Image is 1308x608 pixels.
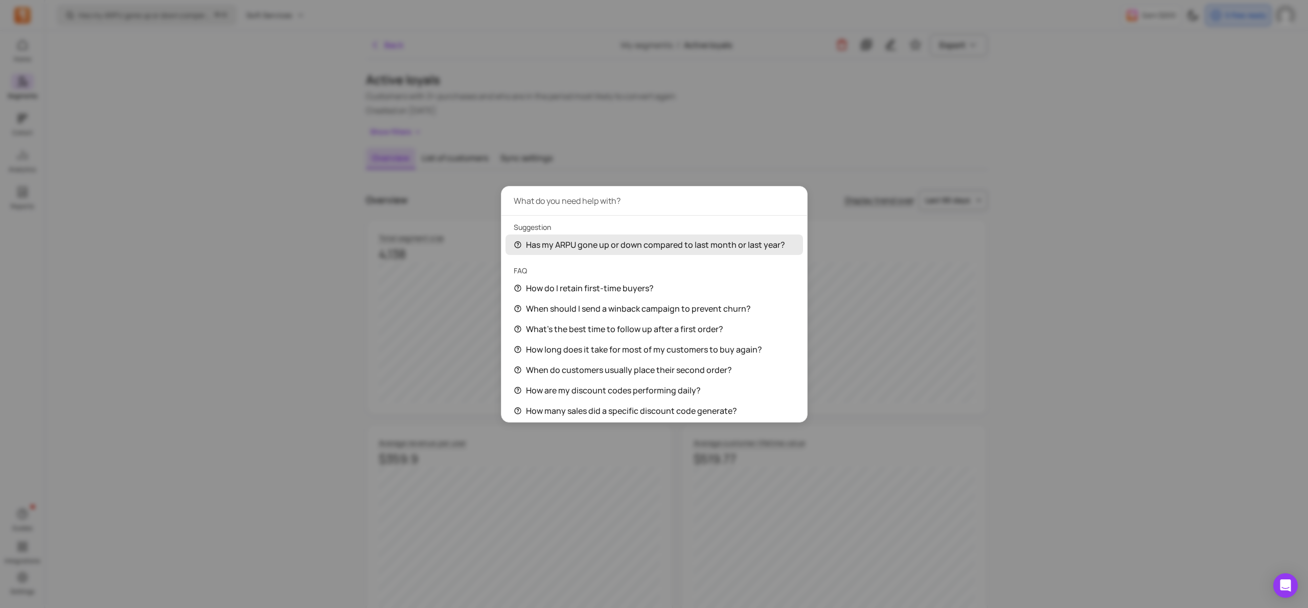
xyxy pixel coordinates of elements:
[501,186,807,215] input: What do you need help with?
[506,278,803,298] div: How do I retain first-time buyers?
[506,319,803,339] div: What’s the best time to follow up after a first order?
[506,401,803,421] div: How many sales did a specific discount code generate?
[506,421,803,441] div: How many customers did a specific discount code generate?
[506,380,803,401] div: How are my discount codes performing daily?
[506,339,803,360] div: How long does it take for most of my customers to buy again?
[506,220,803,235] div: Suggestion
[506,298,803,319] div: When should I send a winback campaign to prevent churn?
[501,216,807,422] div: What do you need help with?
[506,235,803,255] div: Has my ARPU gone up or down compared to last month or last year?
[506,360,803,380] div: When do customers usually place their second order?
[506,263,803,278] div: FAQ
